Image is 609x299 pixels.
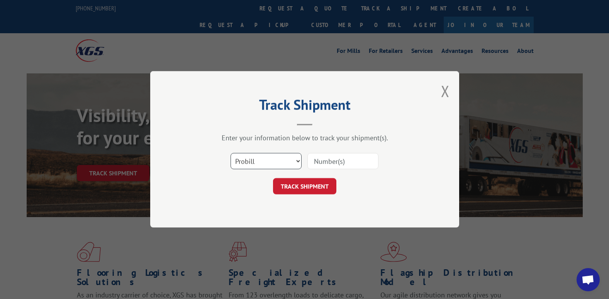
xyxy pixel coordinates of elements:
[189,99,421,114] h2: Track Shipment
[441,81,450,101] button: Close modal
[307,153,378,170] input: Number(s)
[273,178,336,195] button: TRACK SHIPMENT
[189,134,421,143] div: Enter your information below to track your shipment(s).
[577,268,600,291] a: Open chat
